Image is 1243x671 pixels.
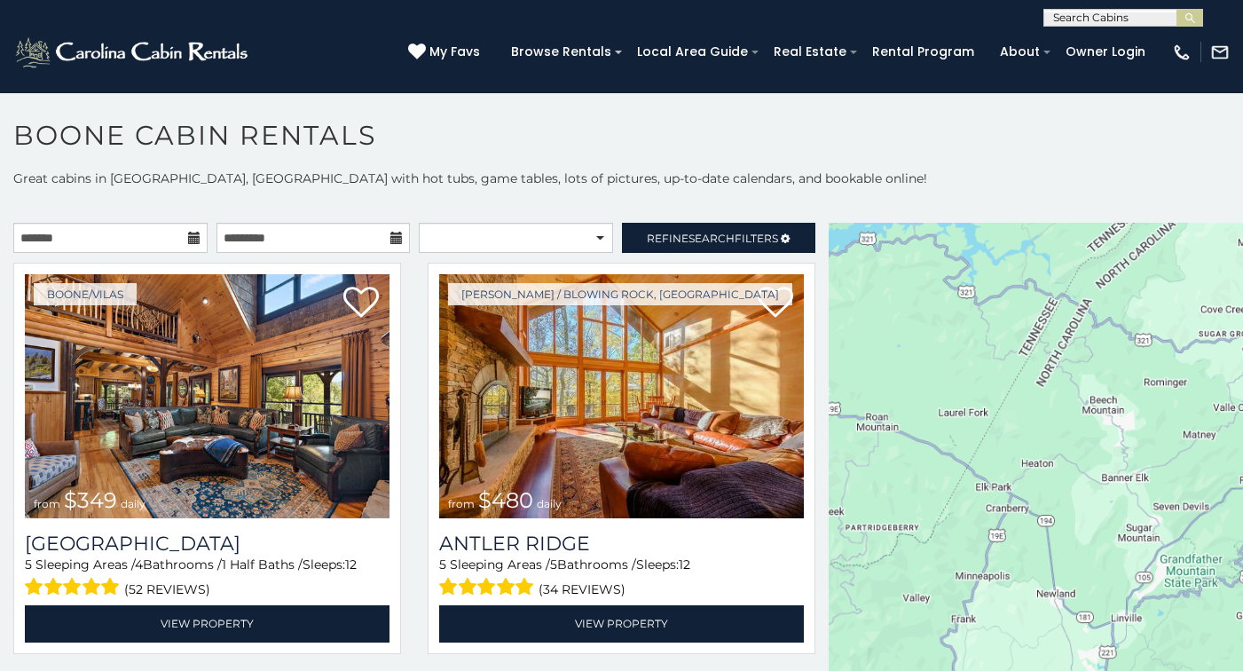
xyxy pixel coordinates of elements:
div: Sleeping Areas / Bathrooms / Sleeps: [25,556,389,601]
a: View Property [439,605,804,642]
span: 1 Half Baths / [222,557,303,572]
a: Real Estate [765,38,855,66]
span: 12 [345,557,357,572]
a: Local Area Guide [628,38,757,66]
span: (52 reviews) [124,578,210,601]
span: (34 reviews) [539,578,625,601]
a: from $349 daily [25,274,389,518]
span: My Favs [429,43,480,61]
span: daily [121,497,146,510]
img: 1714398500_thumbnail.jpeg [25,274,389,518]
img: mail-regular-white.png [1210,43,1230,62]
img: 1714397585_thumbnail.jpeg [439,274,804,518]
span: Refine Filters [647,232,778,245]
span: $480 [478,487,533,513]
a: My Favs [408,43,484,62]
img: White-1-2.png [13,35,253,70]
h3: Diamond Creek Lodge [25,532,389,556]
a: from $480 daily [439,274,804,518]
span: 5 [439,557,446,572]
a: About [991,38,1049,66]
span: Search [688,232,735,245]
span: $349 [64,487,117,513]
a: Browse Rentals [502,38,620,66]
span: daily [537,497,562,510]
a: View Property [25,605,389,642]
span: 12 [679,557,690,572]
a: [PERSON_NAME] / Blowing Rock, [GEOGRAPHIC_DATA] [448,283,792,305]
span: 5 [550,557,557,572]
div: Sleeping Areas / Bathrooms / Sleeps: [439,556,804,601]
a: Owner Login [1057,38,1154,66]
a: Boone/Vilas [34,283,137,305]
span: 5 [25,557,32,572]
span: from [448,497,475,510]
a: Rental Program [863,38,983,66]
a: [GEOGRAPHIC_DATA] [25,532,389,556]
a: Add to favorites [343,285,379,322]
a: Antler Ridge [439,532,804,556]
img: phone-regular-white.png [1172,43,1192,62]
a: RefineSearchFilters [622,223,816,253]
span: 4 [135,557,143,572]
span: from [34,497,60,510]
